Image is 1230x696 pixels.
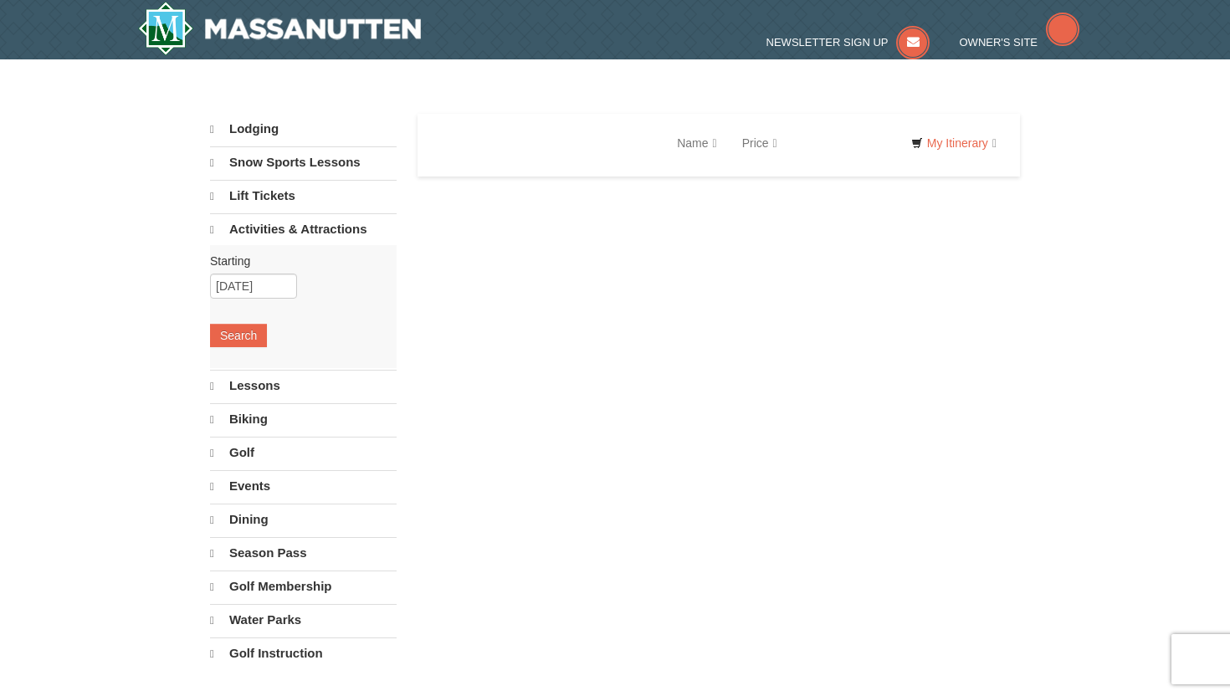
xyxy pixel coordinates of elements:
a: Owner's Site [960,36,1080,49]
a: Water Parks [210,604,397,636]
a: Massanutten Resort [138,2,421,55]
button: Search [210,324,267,347]
a: My Itinerary [900,130,1007,156]
a: Golf Instruction [210,637,397,669]
a: Lodging [210,114,397,145]
img: Massanutten Resort Logo [138,2,421,55]
a: Biking [210,403,397,435]
a: Dining [210,504,397,535]
a: Name [664,126,729,160]
a: Newsletter Sign Up [766,36,930,49]
a: Lift Tickets [210,180,397,212]
label: Starting [210,253,384,269]
span: Newsletter Sign Up [766,36,889,49]
a: Snow Sports Lessons [210,146,397,178]
a: Price [730,126,790,160]
a: Activities & Attractions [210,213,397,245]
a: Season Pass [210,537,397,569]
span: Owner's Site [960,36,1038,49]
a: Events [210,470,397,502]
a: Lessons [210,370,397,402]
a: Golf Membership [210,571,397,602]
a: Golf [210,437,397,468]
